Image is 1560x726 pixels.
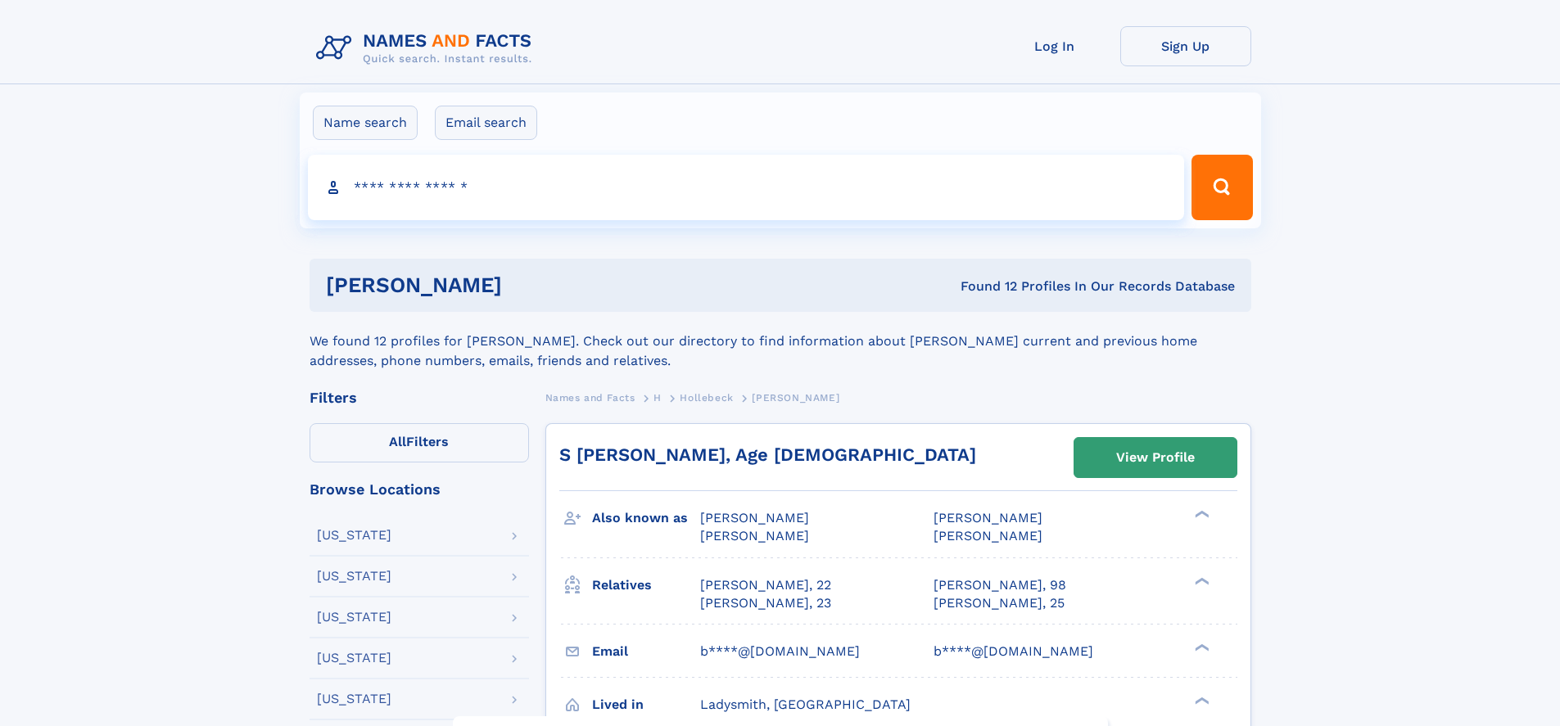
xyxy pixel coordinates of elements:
[592,691,700,719] h3: Lived in
[1116,439,1195,476] div: View Profile
[310,423,529,462] label: Filters
[934,576,1066,594] a: [PERSON_NAME], 98
[1191,642,1210,652] div: ❯
[317,611,391,624] div: [US_STATE]
[700,576,831,594] a: [PERSON_NAME], 22
[1120,26,1251,66] a: Sign Up
[1074,438,1237,477] a: View Profile
[313,106,418,140] label: Name search
[310,482,529,497] div: Browse Locations
[1191,575,1210,586] div: ❯
[752,392,839,404] span: [PERSON_NAME]
[700,594,831,612] a: [PERSON_NAME], 23
[731,277,1235,295] div: Found 12 Profiles In Our Records Database
[317,652,391,665] div: [US_STATE]
[317,529,391,542] div: [US_STATE]
[653,387,662,408] a: H
[680,392,733,404] span: Hollebeck
[680,387,733,408] a: Hollebeck
[592,571,700,599] h3: Relatives
[1191,509,1210,520] div: ❯
[653,392,662,404] span: H
[310,312,1251,371] div: We found 12 profiles for [PERSON_NAME]. Check out our directory to find information about [PERSON...
[317,692,391,706] div: [US_STATE]
[308,155,1185,220] input: search input
[559,444,976,465] a: S [PERSON_NAME], Age [DEMOGRAPHIC_DATA]
[934,528,1042,543] span: [PERSON_NAME]
[700,528,809,543] span: [PERSON_NAME]
[1191,695,1210,706] div: ❯
[545,387,635,408] a: Names and Facts
[317,570,391,583] div: [US_STATE]
[934,594,1065,612] a: [PERSON_NAME], 25
[310,26,545,70] img: Logo Names and Facts
[435,106,537,140] label: Email search
[700,697,911,712] span: Ladysmith, [GEOGRAPHIC_DATA]
[592,638,700,665] h3: Email
[989,26,1120,66] a: Log In
[1191,155,1252,220] button: Search Button
[326,275,731,295] h1: [PERSON_NAME]
[310,390,529,405] div: Filters
[389,434,406,449] span: All
[700,510,809,525] span: [PERSON_NAME]
[934,510,1042,525] span: [PERSON_NAME]
[592,504,700,532] h3: Also known as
